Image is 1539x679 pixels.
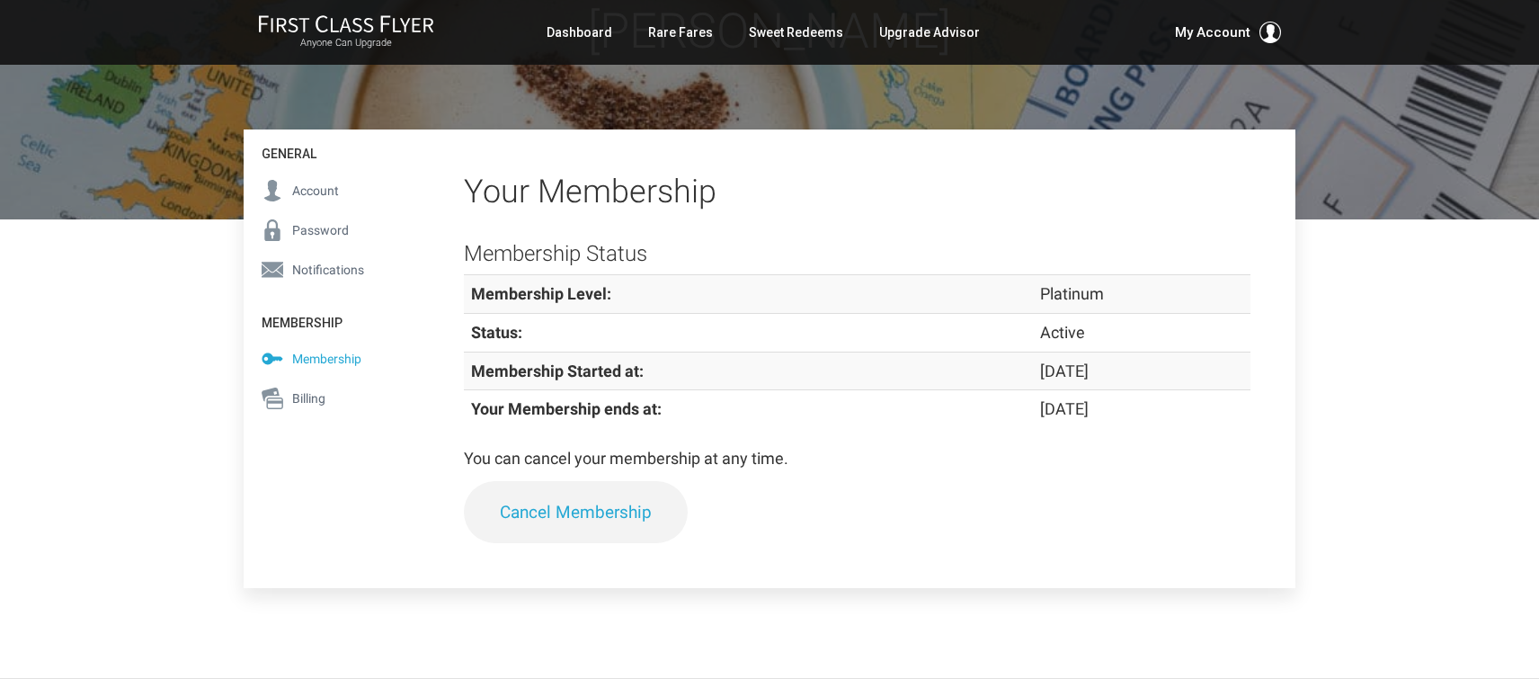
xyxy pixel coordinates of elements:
span: My Account [1175,22,1250,43]
a: Password [244,210,419,250]
a: Cancel Membership [464,481,688,543]
a: Account [244,171,419,210]
a: First Class FlyerAnyone Can Upgrade [258,14,434,50]
h2: Your Membership [464,174,1250,210]
h4: Membership [244,299,419,339]
a: Upgrade Advisor [879,16,980,49]
td: [DATE] [1033,352,1250,390]
small: Anyone Can Upgrade [258,37,434,49]
button: My Account [1175,22,1281,43]
td: Active [1033,314,1250,353]
span: Notifications [292,260,364,280]
span: Billing [292,389,325,408]
p: You can cancel your membership at any time. [464,446,1250,472]
strong: Status: [471,323,522,342]
span: Account [292,181,339,201]
span: Membership [292,349,361,369]
img: First Class Flyer [258,14,434,33]
a: Sweet Redeems [749,16,843,49]
strong: Membership Started at: [471,362,644,380]
a: Billing [244,379,419,418]
strong: Your Membership ends at: [471,399,662,418]
strong: Membership Level: [471,284,611,303]
td: Platinum [1033,275,1250,314]
a: Dashboard [547,16,612,49]
a: Notifications [244,250,419,290]
a: Membership [244,339,419,379]
h3: Membership Status [464,242,1250,265]
h4: General [244,130,419,170]
a: Rare Fares [648,16,713,49]
span: Password [292,220,349,240]
td: [DATE] [1033,390,1250,428]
